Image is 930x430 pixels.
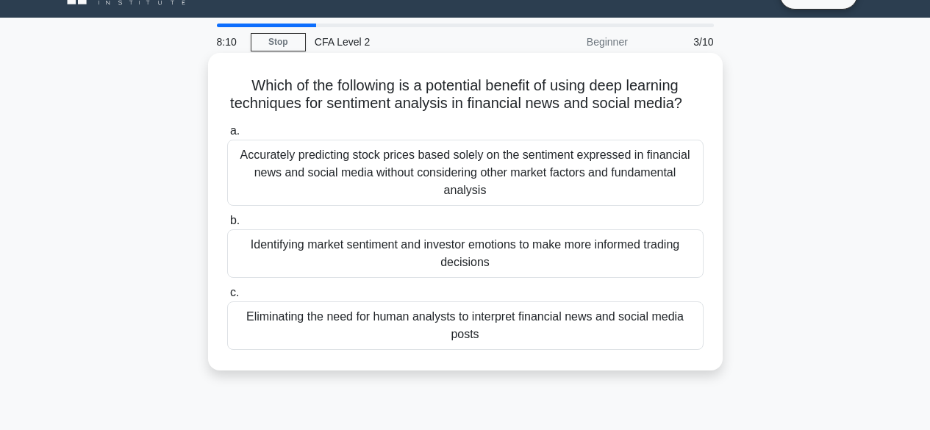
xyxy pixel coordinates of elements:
h5: Which of the following is a potential benefit of using deep learning techniques for sentiment ana... [226,76,705,113]
div: Identifying market sentiment and investor emotions to make more informed trading decisions [227,229,704,278]
a: Stop [251,33,306,51]
div: Eliminating the need for human analysts to interpret financial news and social media posts [227,301,704,350]
span: a. [230,124,240,137]
span: c. [230,286,239,298]
div: Accurately predicting stock prices based solely on the sentiment expressed in financial news and ... [227,140,704,206]
span: b. [230,214,240,226]
div: 8:10 [208,27,251,57]
div: Beginner [508,27,637,57]
div: CFA Level 2 [306,27,508,57]
div: 3/10 [637,27,723,57]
